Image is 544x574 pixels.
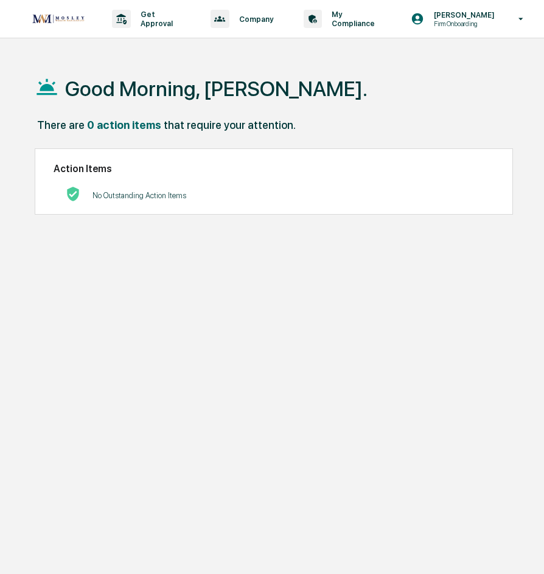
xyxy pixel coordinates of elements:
p: My Compliance [322,10,384,28]
div: There are [37,119,85,131]
img: logo [29,11,88,27]
p: Company [229,15,279,24]
div: 0 action items [87,119,161,131]
p: No Outstanding Action Items [92,191,186,200]
iframe: Open customer support [505,534,538,567]
p: [PERSON_NAME] [424,10,501,19]
h2: Action Items [54,163,494,175]
h1: Good Morning, [PERSON_NAME]. [65,77,368,101]
img: No Actions logo [66,187,80,201]
p: Get Approval [131,10,187,28]
div: that require your attention. [164,119,296,131]
p: Firm Onboarding [424,19,501,28]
